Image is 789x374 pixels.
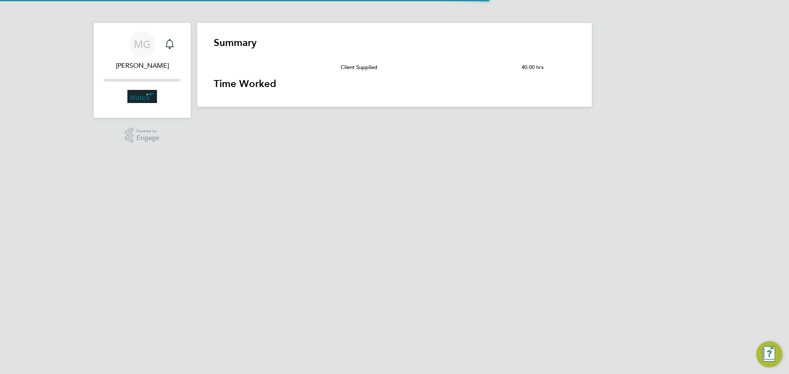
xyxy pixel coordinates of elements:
img: wates-logo-retina.png [127,90,157,103]
div: 40.00 hrs [515,56,575,64]
div: Client Supplied [341,64,377,71]
h3: Summary [214,36,575,49]
span: MG [134,39,151,50]
span: Mary Green [104,61,181,71]
a: Go to home page [104,90,181,103]
div: Summary [334,49,575,77]
div: Description [334,49,515,56]
div: Total [515,49,575,56]
div: Hours worked [334,56,515,64]
a: Powered byEngage [125,128,160,143]
section: Timesheet [214,36,575,90]
a: MG[PERSON_NAME] [104,31,181,71]
h3: Time Worked [214,77,575,90]
div: 40.00 hrs [515,64,575,77]
button: Engage Resource Center [756,341,782,367]
span: Engage [136,135,159,142]
span: Powered by [136,128,159,135]
nav: Main navigation [94,23,191,118]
